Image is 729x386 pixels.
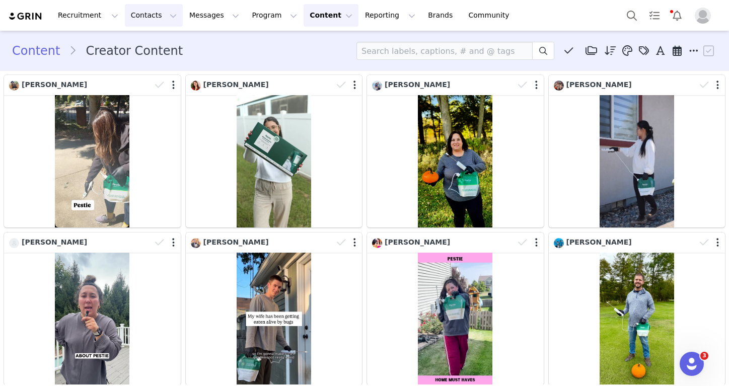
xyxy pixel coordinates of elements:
img: f1a77754-1555-42c0-b616-d0e591004255--s.jpg [9,238,19,248]
a: Tasks [643,4,666,27]
img: 1911932c-02a2-4443-95c8-ed47248a48ae--s.jpg [191,238,201,248]
a: Community [463,4,520,27]
button: Content [304,4,358,27]
a: Content [12,42,69,60]
button: Search [621,4,643,27]
button: Recruitment [52,4,124,27]
button: Profile [689,8,721,24]
img: 1dd03bb6-9724-4552-9c03-636c119ba570--s.jpg [9,81,19,91]
iframe: Intercom live chat [680,352,704,376]
span: [PERSON_NAME] [566,81,632,89]
img: 444ead1d-baca-4a13-8fa9-551fa67c7809.jpg [554,81,564,91]
span: [PERSON_NAME] [385,238,450,246]
button: Messages [183,4,245,27]
input: Search labels, captions, # and @ tags [356,42,533,60]
button: Notifications [666,4,688,27]
span: [PERSON_NAME] [203,81,269,89]
button: Reporting [359,4,421,27]
img: placeholder-profile.jpg [695,8,711,24]
button: Program [246,4,303,27]
span: [PERSON_NAME] [203,238,269,246]
img: f898b2ac-1d7a-4175-a57e-ee431d73b6b4.jpg [372,81,382,91]
span: [PERSON_NAME] [22,238,87,246]
span: [PERSON_NAME] [566,238,632,246]
span: 3 [700,352,708,360]
span: [PERSON_NAME] [385,81,450,89]
button: Contacts [125,4,183,27]
img: grin logo [8,12,43,21]
span: [PERSON_NAME] [22,81,87,89]
img: 01aff6f7-59c6-4c19-9c97-4f69f3a04d98.jpg [191,81,201,91]
a: Brands [422,4,462,27]
img: 5e427921-3cd6-41cd-a49d-de9a0d79ed6e--s.jpg [372,238,382,248]
img: e3ee27a2-d430-4486-a0e9-f5cd7dcf5b76.jpg [554,238,564,248]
